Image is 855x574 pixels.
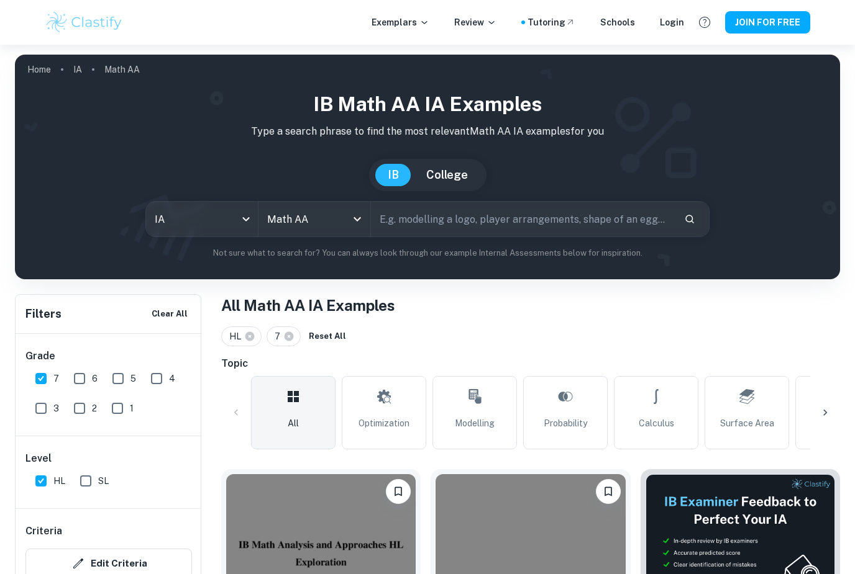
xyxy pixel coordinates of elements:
[149,305,191,323] button: Clear All
[98,474,109,488] span: SL
[454,16,496,29] p: Review
[25,89,830,119] h1: IB Math AA IA examples
[27,61,51,78] a: Home
[25,349,192,364] h6: Grade
[544,416,587,430] span: Probability
[660,16,684,29] a: Login
[25,305,62,323] h6: Filters
[130,372,136,385] span: 5
[359,416,409,430] span: Optimization
[92,372,98,385] span: 6
[229,330,247,343] span: HL
[25,124,830,139] p: Type a search phrase to find the most relevant Math AA IA examples for you
[455,416,495,430] span: Modelling
[386,479,411,504] button: Please log in to bookmark exemplars
[73,61,82,78] a: IA
[15,55,840,279] img: profile cover
[267,326,301,346] div: 7
[375,164,411,186] button: IB
[146,202,258,236] div: IA
[720,416,774,430] span: Surface Area
[92,401,97,415] span: 2
[694,12,715,33] button: Help and Feedback
[25,451,192,466] h6: Level
[130,401,134,415] span: 1
[104,63,140,76] p: Math AA
[53,372,59,385] span: 7
[528,16,575,29] a: Tutoring
[725,11,810,34] button: JOIN FOR FREE
[596,479,621,504] button: Please log in to bookmark exemplars
[25,524,62,539] h6: Criteria
[372,16,429,29] p: Exemplars
[288,416,299,430] span: All
[600,16,635,29] a: Schools
[639,416,674,430] span: Calculus
[25,247,830,259] p: Not sure what to search for? You can always look through our example Internal Assessments below f...
[414,164,480,186] button: College
[371,202,674,236] input: E.g. modelling a logo, player arrangements, shape of an egg...
[53,401,59,415] span: 3
[306,327,349,346] button: Reset All
[349,210,366,228] button: Open
[221,326,262,346] div: HL
[679,209,700,230] button: Search
[221,356,840,371] h6: Topic
[45,10,124,35] img: Clastify logo
[275,330,286,343] span: 7
[169,372,175,385] span: 4
[53,474,65,488] span: HL
[221,294,840,316] h1: All Math AA IA Examples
